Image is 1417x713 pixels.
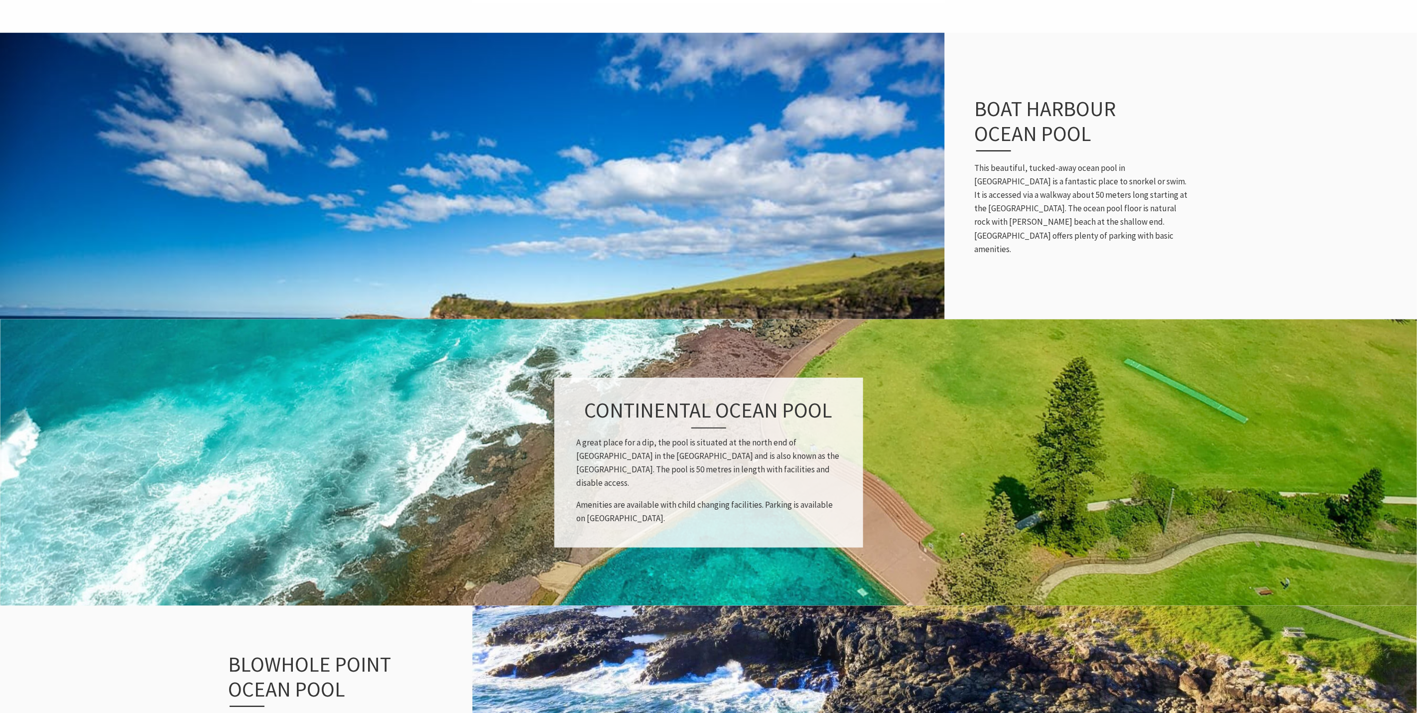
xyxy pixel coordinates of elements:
[975,96,1172,151] h3: Boat Harbour Ocean Pool
[577,498,841,525] p: Amenities are available with child changing facilities. Parking is available on [GEOGRAPHIC_DATA].
[577,436,841,490] p: A great place for a dip, the pool is situated at the north end of [GEOGRAPHIC_DATA] in the [GEOGR...
[975,161,1194,256] p: This beautiful, tucked-away ocean pool in [GEOGRAPHIC_DATA] is a fantastic place to snorkel or sw...
[228,652,425,707] h3: Blowhole Point Ocean Pool
[577,398,841,428] h3: Continental Ocean Pool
